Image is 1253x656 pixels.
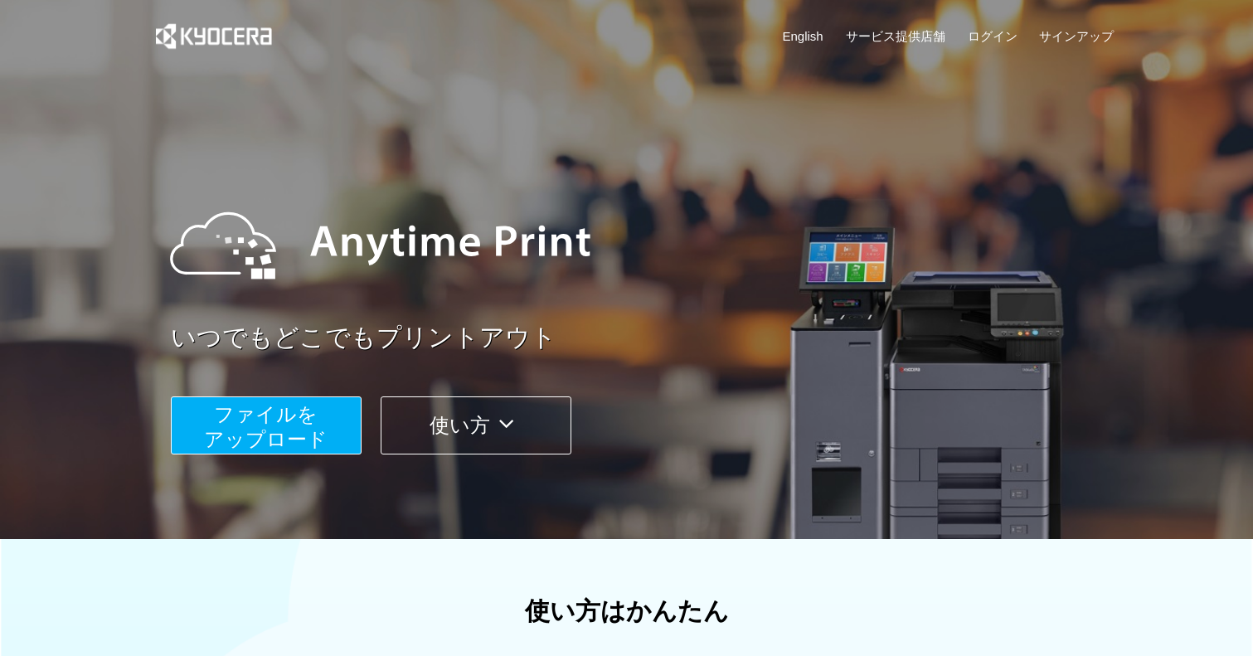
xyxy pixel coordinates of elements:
[171,320,1124,356] a: いつでもどこでもプリントアウト
[1039,27,1114,45] a: サインアップ
[968,27,1017,45] a: ログイン
[204,403,328,450] span: ファイルを ​​アップロード
[783,27,823,45] a: English
[846,27,945,45] a: サービス提供店舗
[171,396,362,454] button: ファイルを​​アップロード
[381,396,571,454] button: 使い方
